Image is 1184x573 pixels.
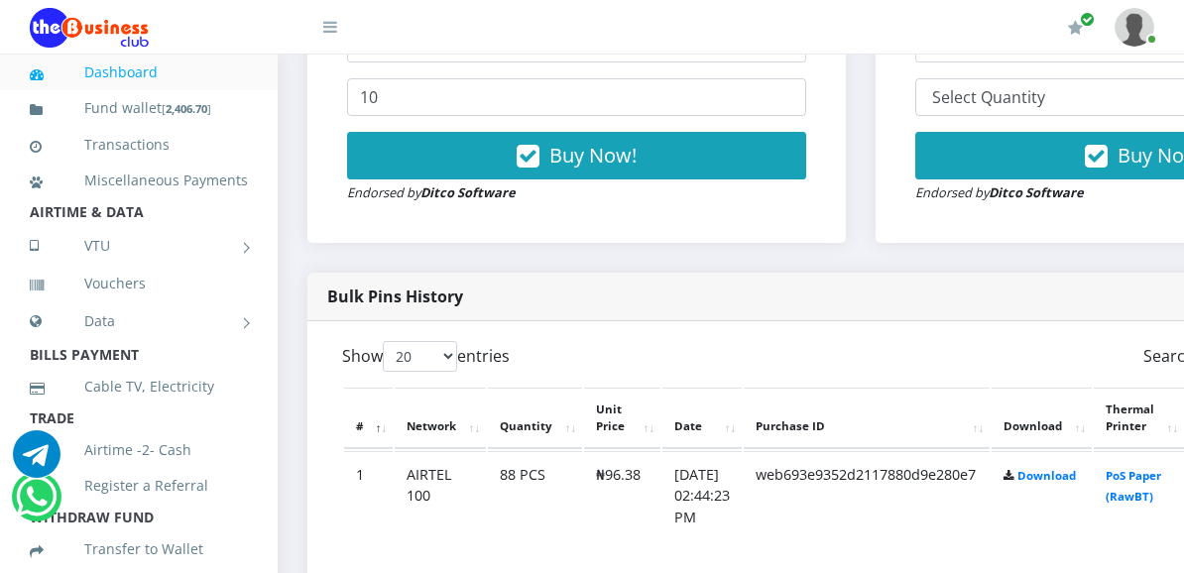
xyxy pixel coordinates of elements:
a: Fund wallet[2,406.70] [30,85,248,132]
a: Register a Referral [30,463,248,509]
a: Transfer to Wallet [30,526,248,572]
a: Miscellaneous Payments [30,158,248,203]
select: Showentries [383,341,457,372]
th: Network: activate to sort column ascending [395,388,486,449]
a: Chat for support [13,445,60,478]
small: [ ] [162,101,211,116]
a: Download [1017,468,1076,483]
span: Renew/Upgrade Subscription [1080,12,1095,27]
img: User [1115,8,1154,47]
th: Quantity: activate to sort column ascending [488,388,582,449]
input: Enter Quantity [347,78,806,116]
th: Purchase ID: activate to sort column ascending [744,388,990,449]
a: Transactions [30,122,248,168]
strong: Ditco Software [420,183,516,201]
th: Download: activate to sort column ascending [992,388,1092,449]
small: Endorsed by [347,183,516,201]
strong: Ditco Software [989,183,1084,201]
label: Show entries [342,341,510,372]
i: Renew/Upgrade Subscription [1068,20,1083,36]
strong: Bulk Pins History [327,286,463,307]
a: Cable TV, Electricity [30,364,248,409]
b: 2,406.70 [166,101,207,116]
th: Date: activate to sort column ascending [662,388,742,449]
a: Dashboard [30,50,248,95]
small: Endorsed by [915,183,1084,201]
th: Thermal Printer: activate to sort column ascending [1094,388,1184,449]
button: Buy Now! [347,132,806,179]
a: PoS Paper (RawBT) [1106,468,1161,505]
a: Airtime -2- Cash [30,427,248,473]
a: Chat for support [16,488,57,520]
span: Buy Now! [549,142,637,169]
a: Vouchers [30,261,248,306]
th: #: activate to sort column descending [344,388,393,449]
a: VTU [30,221,248,271]
a: Data [30,296,248,346]
th: Unit Price: activate to sort column ascending [584,388,660,449]
img: Logo [30,8,149,48]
